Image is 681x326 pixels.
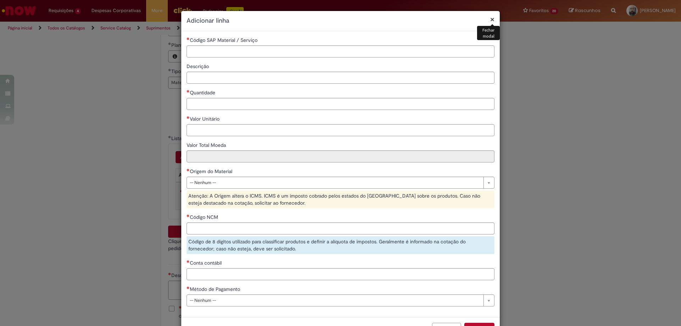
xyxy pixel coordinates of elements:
[187,236,494,254] div: Código de 8 dígitos utilizado para classificar produtos e definir a alíquota de impostos. Geralme...
[187,72,494,84] input: Descrição
[190,260,223,266] span: Conta contábil
[190,116,221,122] span: Valor Unitário
[190,177,480,188] span: -- Nenhum --
[477,26,500,40] div: Fechar modal
[187,124,494,136] input: Valor Unitário
[190,89,217,96] span: Quantidade
[187,150,494,162] input: Valor Total Moeda
[187,268,494,280] input: Conta contábil
[490,16,494,23] button: Fechar modal
[190,168,234,175] span: Origem do Material
[187,142,227,148] span: Somente leitura - Valor Total Moeda
[187,45,494,57] input: Código SAP Material / Serviço
[187,16,494,26] h2: Adicionar linha
[190,214,220,220] span: Código NCM
[187,286,190,289] span: Necessários
[187,222,494,234] input: Código NCM
[187,63,210,70] span: Descrição
[187,37,190,40] span: Necessários
[190,295,480,306] span: -- Nenhum --
[190,286,242,292] span: Método de Pagamento
[187,168,190,171] span: Necessários
[187,214,190,217] span: Necessários
[187,190,494,208] div: Atenção: A Origem altera o ICMS. ICMS é um imposto cobrado pelos estados do [GEOGRAPHIC_DATA] sob...
[190,37,259,43] span: Código SAP Material / Serviço
[187,90,190,93] span: Necessários
[187,116,190,119] span: Necessários
[187,98,494,110] input: Quantidade
[187,260,190,263] span: Necessários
